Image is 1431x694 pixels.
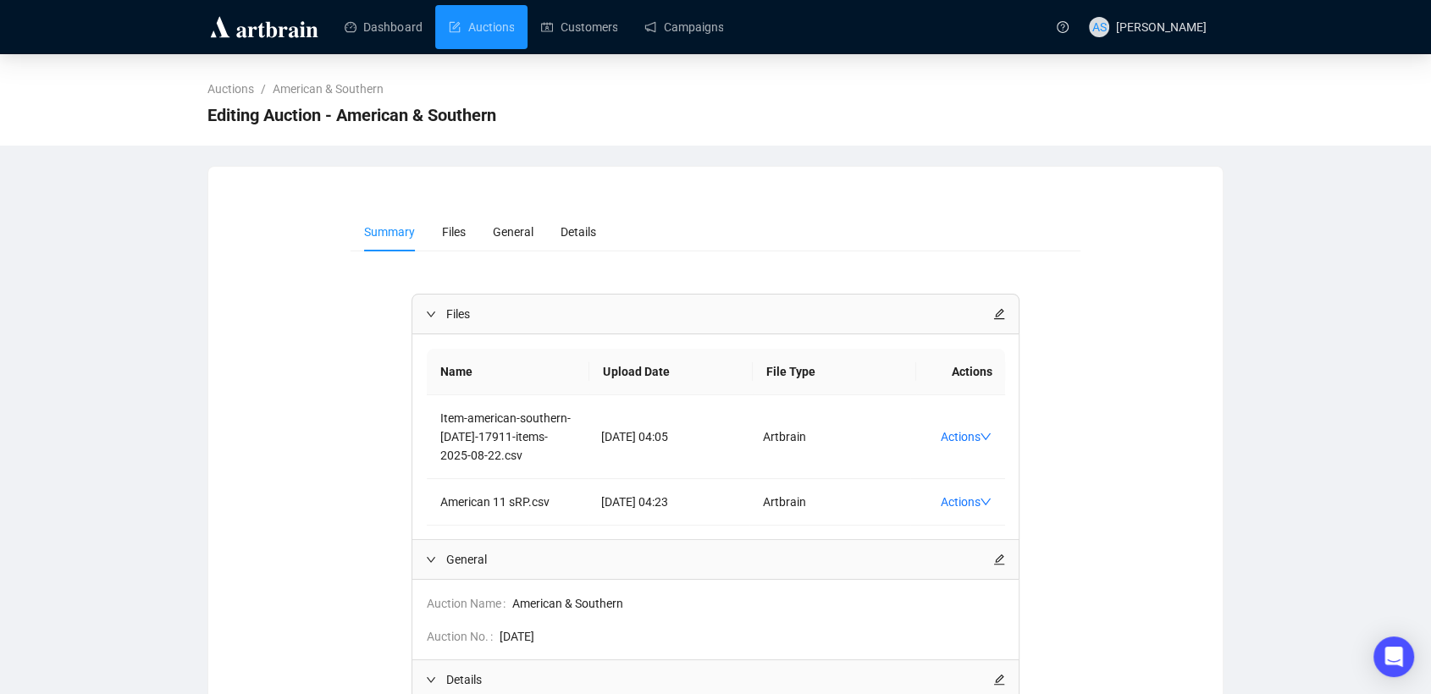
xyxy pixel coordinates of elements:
[980,431,992,443] span: down
[412,540,1019,579] div: Generaledit
[207,102,496,129] span: Editing Auction - American & Southern
[980,496,992,508] span: down
[446,670,994,689] span: Details
[426,675,436,685] span: expanded
[588,395,749,479] td: [DATE] 04:05
[644,5,723,49] a: Campaigns
[207,14,321,41] img: logo
[427,627,500,646] span: Auction No.
[261,80,266,98] li: /
[493,225,533,239] span: General
[446,550,994,569] span: General
[442,225,466,239] span: Files
[541,5,617,49] a: Customers
[364,225,415,239] span: Summary
[1057,21,1069,33] span: question-circle
[1373,636,1414,677] div: Open Intercom Messenger
[993,674,1005,686] span: edit
[940,430,992,443] a: Actions
[763,495,806,509] span: Artbrain
[427,349,590,395] th: Name
[1116,20,1207,34] span: [PERSON_NAME]
[449,5,514,49] a: Auctions
[589,349,753,395] th: Upload Date
[500,627,1006,646] span: [DATE]
[916,349,1006,395] th: Actions
[1092,18,1107,36] span: AS
[940,495,992,509] a: Actions
[269,80,387,98] a: American & Southern
[345,5,422,49] a: Dashboard
[561,225,596,239] span: Details
[993,308,1005,320] span: edit
[512,594,1006,613] span: American & Southern
[993,554,1005,565] span: edit
[426,309,436,319] span: expanded
[412,295,1019,333] div: Filesedit
[427,594,512,613] span: Auction Name
[427,395,588,479] td: Item-american-southern-[DATE]-17911-items-2025-08-22.csv
[426,554,436,565] span: expanded
[753,349,916,395] th: File Type
[588,479,749,526] td: [DATE] 04:23
[204,80,257,98] a: Auctions
[763,430,806,443] span: Artbrain
[446,305,994,323] span: Files
[427,479,588,526] td: American 11 sRP.csv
